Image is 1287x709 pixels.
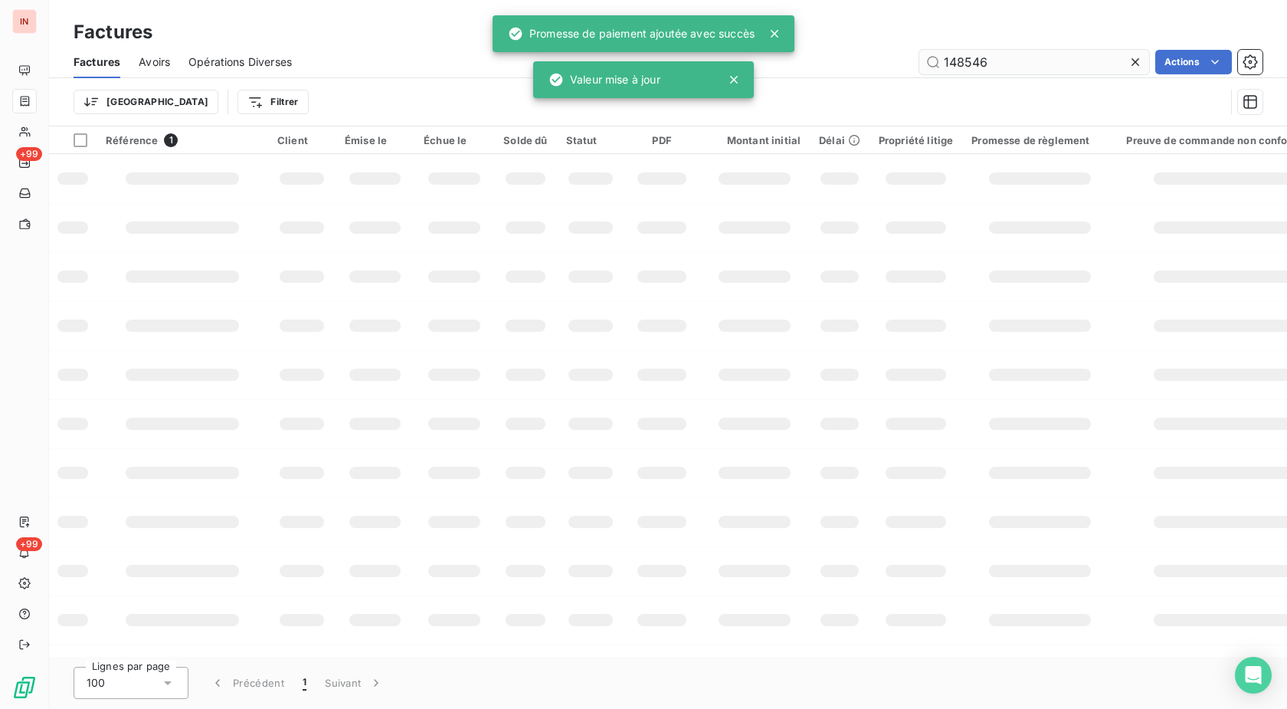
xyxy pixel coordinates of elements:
[87,675,105,691] span: 100
[74,18,152,46] h3: Factures
[919,50,1149,74] input: Rechercher
[237,90,308,114] button: Filtrer
[303,675,306,691] span: 1
[508,20,755,48] div: Promesse de paiement ajoutée avec succès
[106,134,158,146] span: Référence
[503,134,547,146] div: Solde dû
[549,66,660,94] div: Valeur mise à jour
[566,134,616,146] div: Statut
[293,667,316,699] button: 1
[164,133,178,147] span: 1
[12,9,37,34] div: IN
[879,134,953,146] div: Propriété litige
[201,667,293,699] button: Précédent
[74,54,120,70] span: Factures
[345,134,405,146] div: Émise le
[971,134,1108,146] div: Promesse de règlement
[709,134,801,146] div: Montant initial
[424,134,485,146] div: Échue le
[1235,657,1272,694] div: Open Intercom Messenger
[16,147,42,161] span: +99
[316,667,393,699] button: Suivant
[819,134,860,146] div: Délai
[277,134,326,146] div: Client
[1155,50,1232,74] button: Actions
[188,54,292,70] span: Opérations Diverses
[12,675,37,700] img: Logo LeanPay
[139,54,170,70] span: Avoirs
[74,90,218,114] button: [GEOGRAPHIC_DATA]
[16,537,42,551] span: +99
[634,134,689,146] div: PDF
